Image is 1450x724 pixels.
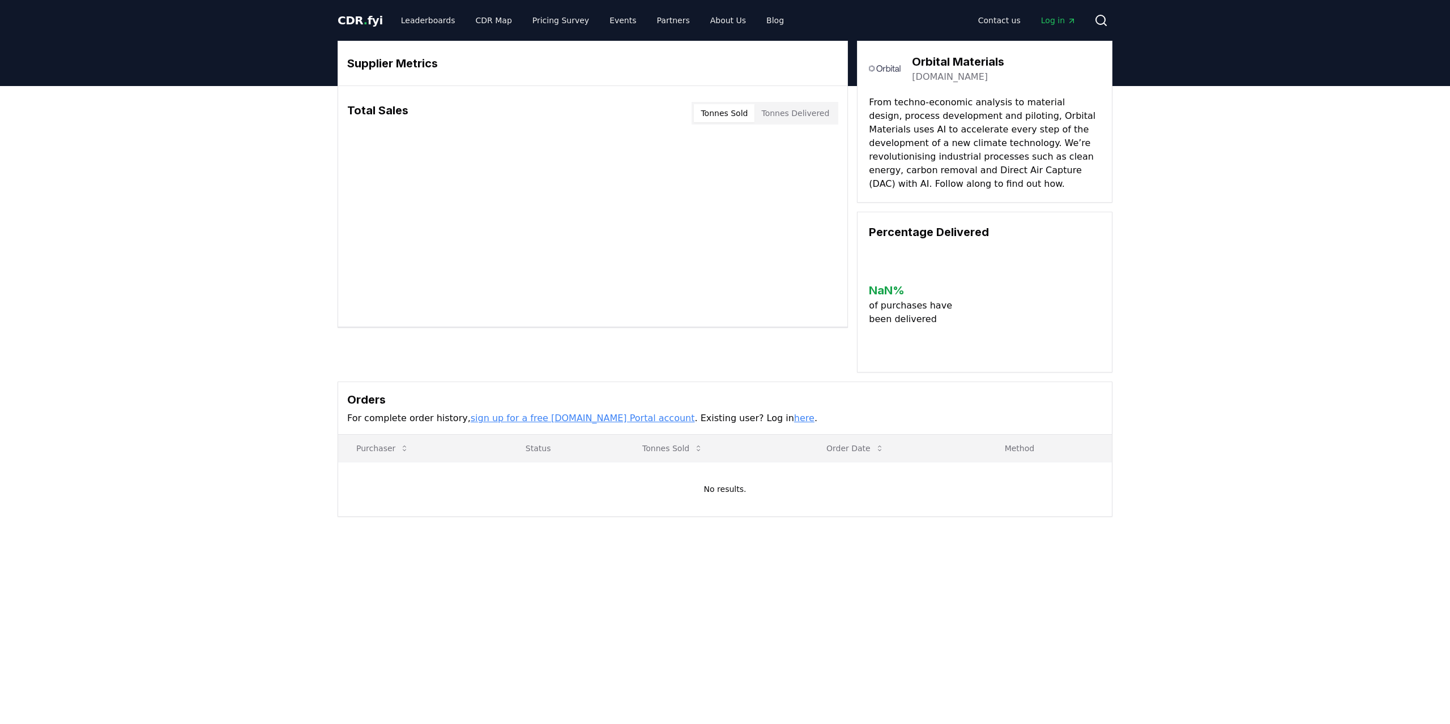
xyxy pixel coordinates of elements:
p: Status [517,443,615,454]
button: Purchaser [347,437,418,460]
a: Pricing Survey [523,10,598,31]
button: Order Date [817,437,893,460]
a: here [794,413,814,423]
span: . [364,14,368,27]
p: Method [996,443,1103,454]
button: Tonnes Sold [633,437,712,460]
nav: Main [392,10,793,31]
button: Tonnes Delivered [754,104,836,122]
a: Blog [757,10,793,31]
a: [DOMAIN_NAME] [912,70,988,84]
img: Orbital Materials-logo [869,53,901,84]
h3: NaN % [869,282,961,299]
a: Leaderboards [392,10,464,31]
a: CDR Map [467,10,521,31]
a: sign up for a free [DOMAIN_NAME] Portal account [471,413,695,423]
td: No results. [338,462,1112,516]
a: Log in [1032,10,1085,31]
a: CDR.fyi [338,12,383,28]
nav: Main [969,10,1085,31]
button: Tonnes Sold [694,104,754,122]
a: Contact us [969,10,1030,31]
span: Log in [1041,15,1076,26]
p: For complete order history, . Existing user? Log in . [347,412,1103,425]
h3: Orders [347,391,1103,408]
span: CDR fyi [338,14,383,27]
h3: Supplier Metrics [347,55,838,72]
p: From techno-economic analysis to material design, process development and piloting, Orbital Mater... [869,96,1101,191]
h3: Total Sales [347,102,408,125]
p: of purchases have been delivered [869,299,961,326]
a: About Us [701,10,755,31]
a: Partners [648,10,699,31]
a: Events [600,10,645,31]
h3: Percentage Delivered [869,224,1101,241]
h3: Orbital Materials [912,53,1004,70]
